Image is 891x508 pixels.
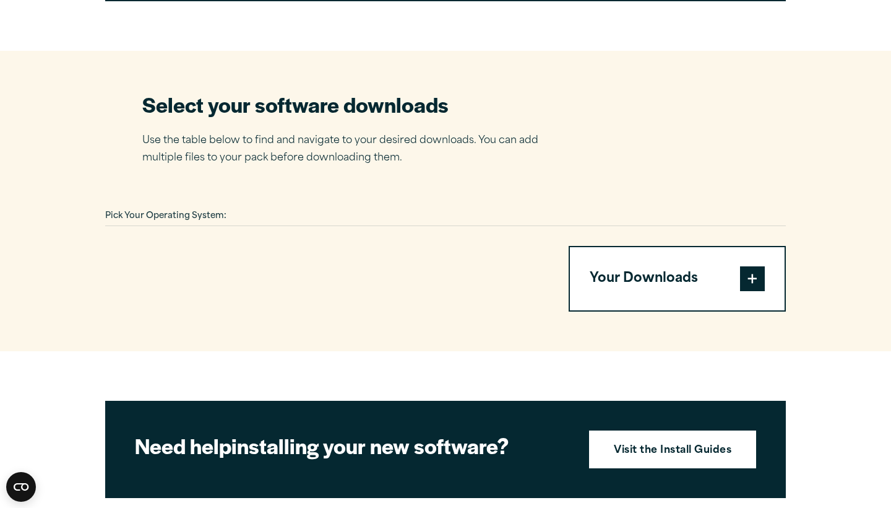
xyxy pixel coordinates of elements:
[570,247,785,310] button: Your Downloads
[589,431,756,469] a: Visit the Install Guides
[105,212,226,220] span: Pick Your Operating System:
[142,90,557,118] h2: Select your software downloads
[142,132,557,168] p: Use the table below to find and navigate to your desired downloads. You can add multiple files to...
[135,431,231,460] strong: Need help
[614,443,731,459] strong: Visit the Install Guides
[6,472,36,502] button: Open CMP widget
[135,432,568,460] h2: installing your new software?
